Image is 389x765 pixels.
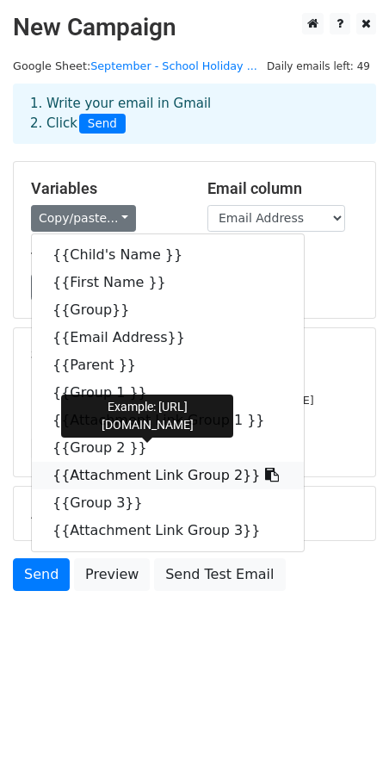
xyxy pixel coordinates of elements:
a: {{Group 1 }} [32,379,304,407]
a: {{Group 3}} [32,489,304,517]
a: {{Email Address}} [32,324,304,351]
a: {{First Name }} [32,269,304,296]
a: Send Test Email [154,558,285,591]
h2: New Campaign [13,13,376,42]
h5: Variables [31,179,182,198]
a: Copy/paste... [31,205,136,232]
a: {{Attachment Link Group 1 }} [32,407,304,434]
a: Send [13,558,70,591]
a: {{Parent }} [32,351,304,379]
span: Daily emails left: 49 [261,57,376,76]
iframe: Chat Widget [303,682,389,765]
a: September - School Holiday ... [90,59,257,72]
a: {{Group}} [32,296,304,324]
div: 1. Write your email in Gmail 2. Click [17,94,372,134]
a: {{Attachment Link Group 2}} [32,462,304,489]
a: Daily emails left: 49 [261,59,376,72]
small: Google Sheet: [13,59,257,72]
span: Send [79,114,126,134]
h5: Email column [207,179,358,198]
a: {{Child's Name }} [32,241,304,269]
a: {{Group 2 }} [32,434,304,462]
a: Preview [74,558,150,591]
a: {{Attachment Link Group 3}} [32,517,304,544]
div: Example: [URL][DOMAIN_NAME] [61,395,233,438]
small: [PERSON_NAME][EMAIL_ADDRESS][DOMAIN_NAME] [31,394,314,407]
